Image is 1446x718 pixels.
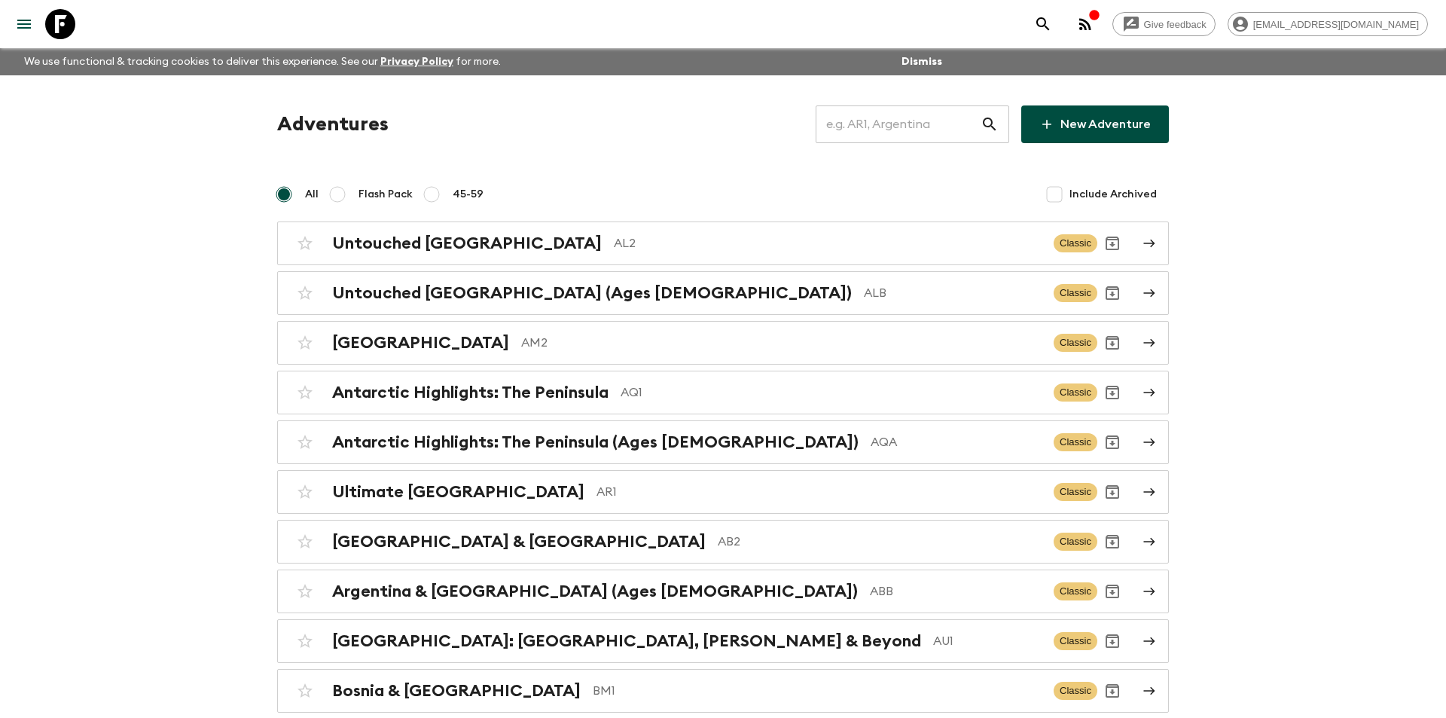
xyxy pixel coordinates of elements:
[870,582,1042,600] p: ABB
[332,532,706,551] h2: [GEOGRAPHIC_DATA] & [GEOGRAPHIC_DATA]
[1054,483,1097,501] span: Classic
[332,631,921,651] h2: [GEOGRAPHIC_DATA]: [GEOGRAPHIC_DATA], [PERSON_NAME] & Beyond
[1054,234,1097,252] span: Classic
[1054,682,1097,700] span: Classic
[358,187,413,202] span: Flash Pack
[277,669,1169,713] a: Bosnia & [GEOGRAPHIC_DATA]BM1ClassicArchive
[1097,427,1127,457] button: Archive
[18,48,507,75] p: We use functional & tracking cookies to deliver this experience. See our for more.
[9,9,39,39] button: menu
[1228,12,1428,36] div: [EMAIL_ADDRESS][DOMAIN_NAME]
[933,632,1042,650] p: AU1
[332,482,584,502] h2: Ultimate [GEOGRAPHIC_DATA]
[1054,334,1097,352] span: Classic
[621,383,1042,402] p: AQ1
[1054,582,1097,600] span: Classic
[1097,278,1127,308] button: Archive
[332,234,602,253] h2: Untouched [GEOGRAPHIC_DATA]
[596,483,1042,501] p: AR1
[898,51,946,72] button: Dismiss
[1097,626,1127,656] button: Archive
[816,103,981,145] input: e.g. AR1, Argentina
[1054,433,1097,451] span: Classic
[864,284,1042,302] p: ALB
[332,333,509,353] h2: [GEOGRAPHIC_DATA]
[332,383,609,402] h2: Antarctic Highlights: The Peninsula
[1097,228,1127,258] button: Archive
[871,433,1042,451] p: AQA
[277,520,1169,564] a: [GEOGRAPHIC_DATA] & [GEOGRAPHIC_DATA]AB2ClassicArchive
[593,682,1042,700] p: BM1
[1028,9,1058,39] button: search adventures
[277,570,1169,613] a: Argentina & [GEOGRAPHIC_DATA] (Ages [DEMOGRAPHIC_DATA])ABBClassicArchive
[277,271,1169,315] a: Untouched [GEOGRAPHIC_DATA] (Ages [DEMOGRAPHIC_DATA])ALBClassicArchive
[1245,19,1427,30] span: [EMAIL_ADDRESS][DOMAIN_NAME]
[305,187,319,202] span: All
[1054,284,1097,302] span: Classic
[332,582,858,601] h2: Argentina & [GEOGRAPHIC_DATA] (Ages [DEMOGRAPHIC_DATA])
[1136,19,1215,30] span: Give feedback
[1069,187,1157,202] span: Include Archived
[277,619,1169,663] a: [GEOGRAPHIC_DATA]: [GEOGRAPHIC_DATA], [PERSON_NAME] & BeyondAU1ClassicArchive
[277,321,1169,365] a: [GEOGRAPHIC_DATA]AM2ClassicArchive
[1097,676,1127,706] button: Archive
[277,222,1169,265] a: Untouched [GEOGRAPHIC_DATA]AL2ClassicArchive
[277,109,389,139] h1: Adventures
[1054,533,1097,551] span: Classic
[718,533,1042,551] p: AB2
[453,187,484,202] span: 45-59
[1097,477,1127,507] button: Archive
[1097,377,1127,408] button: Archive
[1021,105,1169,143] a: New Adventure
[1054,383,1097,402] span: Classic
[1112,12,1216,36] a: Give feedback
[521,334,1042,352] p: AM2
[1054,632,1097,650] span: Classic
[277,371,1169,414] a: Antarctic Highlights: The PeninsulaAQ1ClassicArchive
[1097,576,1127,606] button: Archive
[1097,328,1127,358] button: Archive
[332,681,581,701] h2: Bosnia & [GEOGRAPHIC_DATA]
[277,470,1169,514] a: Ultimate [GEOGRAPHIC_DATA]AR1ClassicArchive
[332,432,859,452] h2: Antarctic Highlights: The Peninsula (Ages [DEMOGRAPHIC_DATA])
[277,420,1169,464] a: Antarctic Highlights: The Peninsula (Ages [DEMOGRAPHIC_DATA])AQAClassicArchive
[380,57,453,67] a: Privacy Policy
[1097,527,1127,557] button: Archive
[332,283,852,303] h2: Untouched [GEOGRAPHIC_DATA] (Ages [DEMOGRAPHIC_DATA])
[614,234,1042,252] p: AL2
